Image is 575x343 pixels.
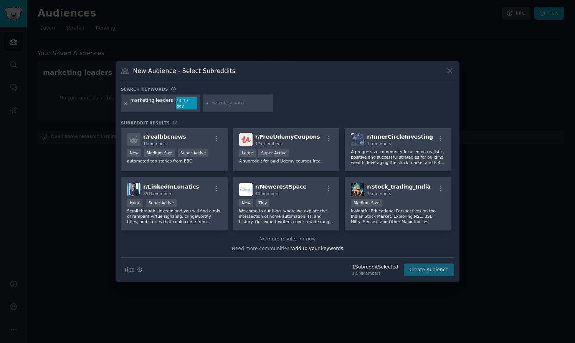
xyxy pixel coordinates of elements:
img: InnerCircleInvesting [351,133,364,146]
img: LinkedInLunatics [127,183,140,196]
div: Super Active [178,149,209,157]
h3: Search keywords [121,86,168,92]
button: Tips [121,263,145,277]
img: FreeUdemyCoupons [239,133,253,146]
span: 1k members [367,191,391,196]
p: Scroll through LinkedIn and you will find a mix of rampant virtue signaling, cringeworthy titles,... [127,208,221,224]
div: 1 Subreddit Selected [352,264,398,271]
p: A subreddit for paid Udemy courses free. [239,158,334,164]
div: Medium Size [144,149,175,157]
span: Subreddit Results [121,120,170,126]
div: Need more communities? [121,243,454,252]
div: marketing leaders [131,97,173,109]
p: Welcome to our blog, where we explore the intersection of home automation, IT, and history. Our e... [239,208,334,224]
div: Medium Size [351,199,382,207]
span: r/ FreeUdemyCoupons [255,134,320,140]
span: 18 [172,121,178,125]
h3: New Audience - Select Subreddits [133,67,235,75]
span: r/ realbbcnews [143,134,186,140]
div: Super Active [146,199,177,207]
p: Insightful Educational Perspectives on the Indian Stock Market: Exploring NSE, BSE, Nifty, Sensex... [351,208,445,224]
div: New [127,149,141,157]
span: 10 members [255,191,279,196]
div: Large [239,149,256,157]
img: NewerestSpace [239,183,253,196]
span: r/ InnerCircleInvesting [367,134,433,140]
span: 1k members [367,141,391,146]
div: New [239,199,253,207]
img: stock_trading_India [351,183,364,196]
span: Add to your keywords [292,246,343,251]
p: automated top stories from BBC [127,158,221,164]
input: New Keyword [212,100,271,107]
p: A progressive community focused on realistic, positive and successful strategies for building wea... [351,149,445,165]
span: 851k members [143,191,172,196]
span: 17k members [255,141,282,146]
div: Huge [127,199,143,207]
div: No more results for now [121,236,454,243]
div: 1.9M Members [352,270,398,276]
span: Tips [124,266,134,274]
span: 1k members [143,141,167,146]
span: r/ LinkedInLunatics [143,184,199,190]
div: 14.1 / day [176,97,197,109]
span: r/ stock_trading_India [367,184,431,190]
span: r/ NewerestSpace [255,184,307,190]
div: Tiny [256,199,270,207]
div: Super Active [258,149,289,157]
